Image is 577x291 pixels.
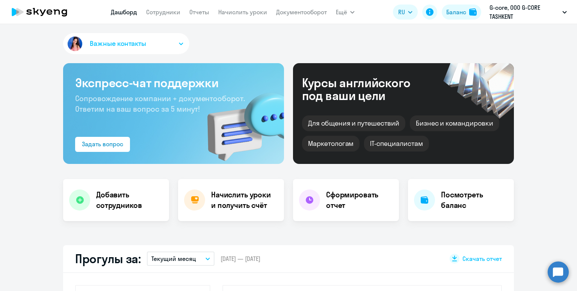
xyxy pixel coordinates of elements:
img: balance [469,8,477,16]
button: RU [393,5,418,20]
span: Скачать отчет [462,255,502,263]
p: Текущий месяц [151,254,196,263]
img: bg-img [196,79,284,164]
a: Дашборд [111,8,137,16]
h3: Экспресс-чат поддержки [75,75,272,90]
button: Важные контакты [63,33,189,54]
div: Маркетологам [302,136,359,152]
div: Для общения и путешествий [302,115,405,131]
h4: Начислить уроки и получить счёт [211,189,276,211]
button: Текущий месяц [147,252,214,266]
a: Документооборот [276,8,327,16]
button: G-core, ООО G-CORE TASHKENT [486,3,571,21]
h4: Сформировать отчет [326,189,393,211]
a: Сотрудники [146,8,180,16]
h4: Добавить сотрудников [96,189,163,211]
div: Задать вопрос [82,139,123,149]
a: Начислить уроки [218,8,267,16]
div: Бизнес и командировки [410,115,499,131]
div: Курсы английского под ваши цели [302,76,430,102]
p: G-core, ООО G-CORE TASHKENT [489,3,559,21]
button: Ещё [336,5,355,20]
span: RU [398,8,405,17]
div: Баланс [446,8,466,17]
a: Отчеты [189,8,209,16]
button: Задать вопрос [75,137,130,152]
span: Ещё [336,8,347,17]
h4: Посмотреть баланс [441,189,508,211]
img: avatar [66,35,84,53]
span: Сопровождение компании + документооборот. Ответим на ваш вопрос за 5 минут! [75,94,245,114]
h2: Прогулы за: [75,251,141,266]
div: IT-специалистам [364,136,429,152]
span: Важные контакты [90,39,146,48]
span: [DATE] — [DATE] [221,255,260,263]
button: Балансbalance [442,5,481,20]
